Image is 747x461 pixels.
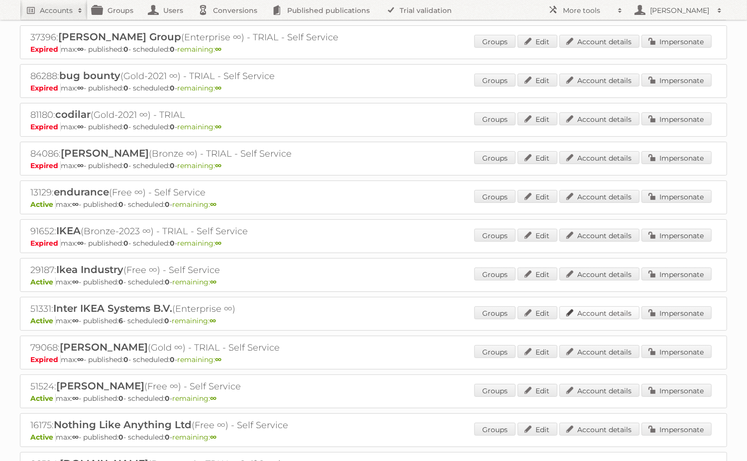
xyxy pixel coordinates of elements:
span: remaining: [172,394,216,403]
strong: ∞ [77,45,84,54]
strong: 0 [165,394,170,403]
a: Impersonate [641,345,712,358]
h2: [PERSON_NAME] [647,5,712,15]
p: max: - published: - scheduled: - [30,277,717,286]
h2: 51331: (Enterprise ∞) [30,302,379,315]
span: [PERSON_NAME] Group [58,31,181,43]
p: max: - published: - scheduled: - [30,122,717,131]
a: Impersonate [641,74,712,87]
h2: Accounts [40,5,73,15]
a: Account details [559,268,640,280]
h2: 91652: (Bronze-2023 ∞) - TRIAL - Self Service [30,225,379,238]
span: Active [30,200,56,209]
span: [PERSON_NAME] [56,380,144,392]
a: Impersonate [641,306,712,319]
strong: ∞ [72,200,79,209]
strong: 0 [170,122,175,131]
a: Account details [559,74,640,87]
strong: ∞ [210,277,216,286]
strong: ∞ [77,161,84,170]
h2: 13129: (Free ∞) - Self Service [30,186,379,199]
span: remaining: [172,277,216,286]
strong: 0 [170,45,175,54]
a: Impersonate [641,151,712,164]
p: max: - published: - scheduled: - [30,200,717,209]
strong: 0 [165,433,170,442]
a: Edit [518,151,557,164]
strong: ∞ [215,122,221,131]
a: Edit [518,306,557,319]
span: Expired [30,122,61,131]
a: Impersonate [641,423,712,436]
strong: 0 [123,45,128,54]
span: remaining: [172,316,216,325]
span: remaining: [177,84,221,92]
p: max: - published: - scheduled: - [30,355,717,364]
a: Edit [518,35,557,48]
a: Impersonate [641,35,712,48]
p: max: - published: - scheduled: - [30,316,717,325]
a: Groups [474,268,516,280]
h2: 79068: (Gold ∞) - TRIAL - Self Service [30,341,379,354]
p: max: - published: - scheduled: - [30,394,717,403]
span: remaining: [177,355,221,364]
strong: 6 [118,316,123,325]
h2: 51524: (Free ∞) - Self Service [30,380,379,393]
span: remaining: [172,200,216,209]
strong: 0 [165,277,170,286]
span: Active [30,394,56,403]
a: Impersonate [641,268,712,280]
a: Groups [474,190,516,203]
span: Expired [30,45,61,54]
strong: ∞ [215,161,221,170]
h2: 16175: (Free ∞) - Self Service [30,419,379,432]
strong: ∞ [215,84,221,92]
a: Edit [518,423,557,436]
strong: 0 [118,277,123,286]
strong: 0 [170,161,175,170]
span: remaining: [177,122,221,131]
strong: 0 [118,394,123,403]
a: Groups [474,384,516,397]
strong: ∞ [72,433,79,442]
strong: 0 [118,200,123,209]
span: remaining: [177,239,221,248]
a: Impersonate [641,229,712,242]
strong: ∞ [72,277,79,286]
h2: 86288: (Gold-2021 ∞) - TRIAL - Self Service [30,70,379,83]
strong: 0 [170,355,175,364]
strong: ∞ [215,45,221,54]
a: Groups [474,35,516,48]
span: [PERSON_NAME] [61,147,149,159]
span: remaining: [177,161,221,170]
a: Groups [474,229,516,242]
a: Account details [559,345,640,358]
a: Groups [474,74,516,87]
a: Edit [518,190,557,203]
p: max: - published: - scheduled: - [30,161,717,170]
span: Expired [30,355,61,364]
a: Account details [559,112,640,125]
a: Edit [518,268,557,280]
span: Expired [30,239,61,248]
span: Active [30,433,56,442]
span: [PERSON_NAME] [60,341,148,353]
span: bug bounty [59,70,120,82]
a: Impersonate [641,190,712,203]
strong: 0 [123,161,128,170]
a: Account details [559,35,640,48]
strong: ∞ [72,316,79,325]
p: max: - published: - scheduled: - [30,433,717,442]
a: Edit [518,112,557,125]
a: Groups [474,112,516,125]
span: remaining: [177,45,221,54]
a: Groups [474,423,516,436]
strong: 0 [165,200,170,209]
strong: ∞ [77,122,84,131]
strong: 0 [123,355,128,364]
a: Account details [559,229,640,242]
strong: ∞ [215,355,221,364]
span: remaining: [172,433,216,442]
a: Account details [559,384,640,397]
strong: ∞ [72,394,79,403]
